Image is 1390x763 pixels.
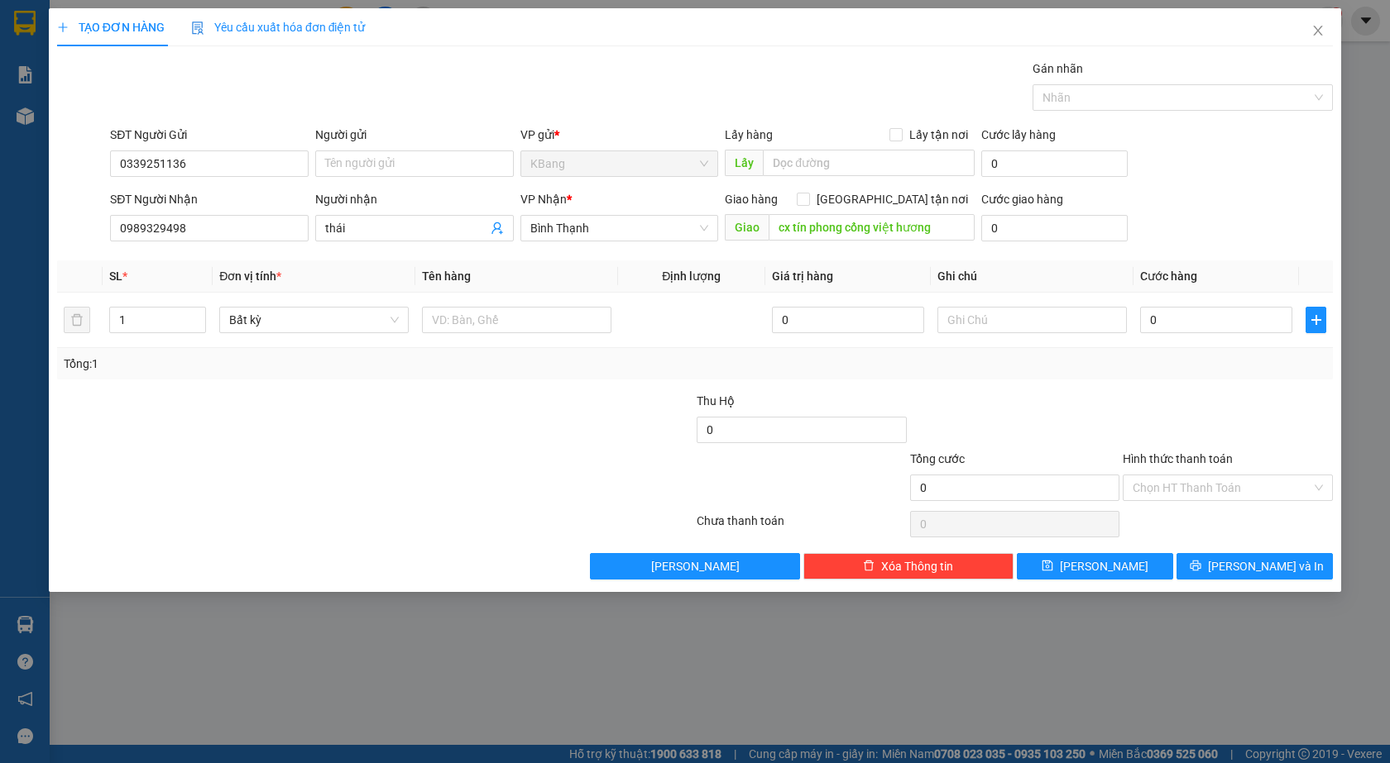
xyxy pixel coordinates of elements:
div: Người gửi [315,126,514,144]
div: Chưa thanh toán [695,512,908,541]
button: save[PERSON_NAME] [1017,553,1173,579]
span: Tên hàng [422,269,471,283]
span: Lấy tận nơi [903,126,975,144]
div: SĐT Người Gửi [110,126,309,144]
th: Ghi chú [931,260,1134,293]
span: Xóa Thông tin [881,557,953,575]
span: delete [863,560,875,573]
span: save [1042,560,1053,573]
span: Giá trị hàng [772,269,833,283]
input: Dọc đường [769,214,975,241]
div: Người nhận [315,190,514,208]
span: [PERSON_NAME] [651,557,740,575]
img: icon [191,21,204,35]
span: KBang [530,151,709,176]
span: Lấy [725,150,763,176]
button: delete [64,307,90,333]
span: Bất kỳ [229,308,399,332]
input: Cước lấy hàng [981,150,1129,177]
span: plus [57,21,69,33]
span: SL [109,269,122,283]
button: printer[PERSON_NAME] và In [1177,553,1333,579]
input: Cước giao hàng [981,215,1129,241]
span: user-add [491,222,504,235]
span: Cước hàng [1140,269,1197,283]
button: deleteXóa Thông tin [803,553,1014,579]
span: Tổng cước [910,452,965,465]
span: close [1311,24,1325,37]
span: Giao hàng [725,193,778,206]
span: TẠO ĐƠN HÀNG [57,21,165,34]
label: Gán nhãn [1033,62,1083,75]
span: printer [1190,560,1201,573]
span: Lấy hàng [725,128,773,141]
button: plus [1306,307,1326,333]
label: Cước giao hàng [981,193,1063,206]
span: Đơn vị tính [219,269,281,283]
span: [PERSON_NAME] [1060,557,1148,575]
label: Hình thức thanh toán [1123,452,1233,465]
input: 0 [772,307,924,333]
span: Yêu cầu xuất hóa đơn điện tử [191,21,366,34]
span: [PERSON_NAME] và In [1208,557,1324,575]
label: Cước lấy hàng [981,128,1056,141]
span: Định lượng [662,269,721,283]
input: Dọc đường [763,150,975,176]
input: Ghi Chú [937,307,1127,333]
span: Thu Hộ [697,394,735,408]
span: Giao [725,214,769,241]
div: SĐT Người Nhận [110,190,309,208]
input: VD: Bàn, Ghế [422,307,611,333]
button: Close [1295,8,1341,55]
span: VP Nhận [520,193,567,206]
span: plus [1306,313,1325,327]
span: Bình Thạnh [530,216,709,241]
span: [GEOGRAPHIC_DATA] tận nơi [810,190,975,208]
button: [PERSON_NAME] [590,553,800,579]
div: Tổng: 1 [64,355,537,373]
div: VP gửi [520,126,719,144]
